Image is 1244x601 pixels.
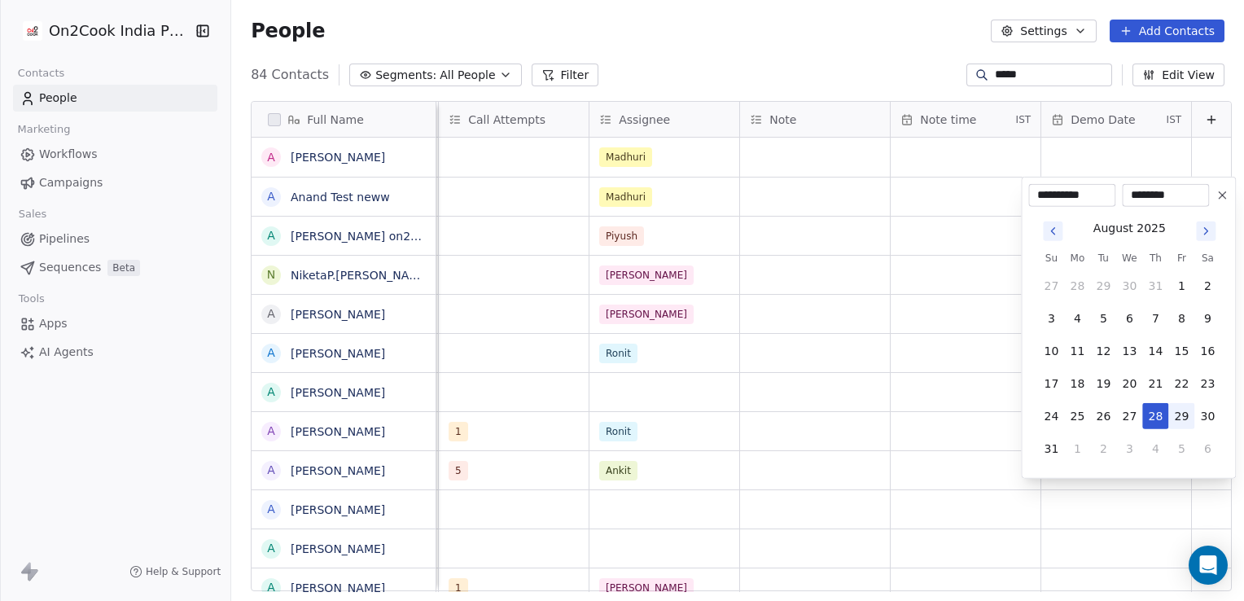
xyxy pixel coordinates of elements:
div: August 2025 [1093,220,1166,237]
button: 3 [1038,305,1064,331]
button: 12 [1090,338,1116,364]
button: 24 [1038,403,1064,429]
button: 11 [1064,338,1090,364]
button: 18 [1064,371,1090,397]
button: 23 [1194,371,1220,397]
button: 27 [1116,403,1142,429]
button: 28 [1142,403,1168,429]
button: 9 [1194,305,1220,331]
button: Go to next month [1194,220,1217,243]
button: 4 [1142,436,1168,462]
button: 21 [1142,371,1168,397]
th: Friday [1168,250,1194,266]
button: 29 [1168,403,1194,429]
button: 27 [1038,273,1064,299]
button: 20 [1116,371,1142,397]
button: 22 [1168,371,1194,397]
button: 13 [1116,338,1142,364]
button: 10 [1038,338,1064,364]
th: Wednesday [1116,250,1142,266]
button: 31 [1142,273,1168,299]
button: 19 [1090,371,1116,397]
button: 6 [1116,305,1142,331]
button: 28 [1064,273,1090,299]
button: 3 [1116,436,1142,462]
button: 14 [1142,338,1168,364]
th: Monday [1064,250,1090,266]
button: 15 [1168,338,1194,364]
button: 17 [1038,371,1064,397]
button: 7 [1142,305,1168,331]
button: 16 [1194,338,1220,364]
th: Tuesday [1090,250,1116,266]
button: 1 [1064,436,1090,462]
button: 1 [1168,273,1194,299]
button: 5 [1090,305,1116,331]
button: 30 [1194,403,1220,429]
button: 2 [1194,273,1220,299]
button: 6 [1194,436,1220,462]
th: Sunday [1038,250,1064,266]
button: 4 [1064,305,1090,331]
button: 2 [1090,436,1116,462]
button: 29 [1090,273,1116,299]
button: 25 [1064,403,1090,429]
button: 5 [1168,436,1194,462]
button: Go to previous month [1041,220,1064,243]
button: 31 [1038,436,1064,462]
th: Thursday [1142,250,1168,266]
button: 30 [1116,273,1142,299]
button: 26 [1090,403,1116,429]
button: 8 [1168,305,1194,331]
th: Saturday [1194,250,1220,266]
